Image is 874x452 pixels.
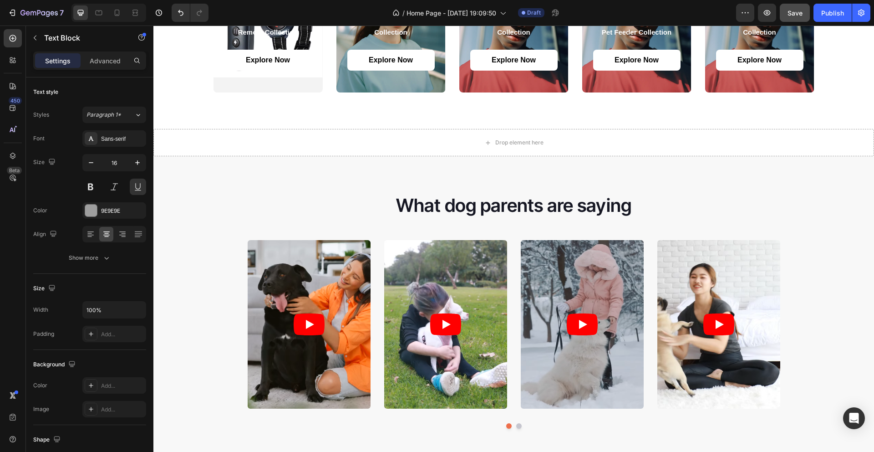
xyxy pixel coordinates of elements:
button: Save [780,4,810,22]
p: Explore Now [338,30,382,40]
p: What dog parents are saying [95,168,626,192]
span: / [402,8,405,18]
button: 7 [4,4,68,22]
div: Color [33,381,47,390]
div: Font [33,134,45,143]
iframe: Design area [153,26,874,452]
div: Text style [33,88,58,96]
div: Width [33,306,48,314]
span: Paragraph 1* [86,111,121,119]
button: Publish [813,4,852,22]
p: Explore Now [584,30,628,40]
button: Play [413,288,444,310]
div: Styles [33,111,49,119]
p: Explore Now [215,30,259,40]
div: Padding [33,330,54,338]
div: Image [33,405,49,413]
button: Dot [363,398,368,403]
p: Explore Now [461,30,505,40]
button: Dot [353,398,358,403]
button: Show more [33,250,146,266]
span: pet feeder collection [448,3,518,10]
button: Play [277,288,308,310]
div: Publish [821,8,844,18]
div: Size [33,156,57,169]
p: 7 [60,7,64,18]
div: Sans-serif [101,135,144,143]
div: Color [33,206,47,215]
input: Auto [83,302,146,318]
p: Explore Now [92,30,137,40]
div: 9E9E9E [101,207,144,215]
button: Play [140,288,171,310]
div: Open Intercom Messenger [843,407,865,429]
div: Add... [101,382,144,390]
div: Add... [101,330,144,339]
button: Play [550,288,581,310]
button: Paragraph 1* [82,107,146,123]
div: Background [33,359,77,371]
div: Undo/Redo [172,4,208,22]
p: Text Block [44,32,122,43]
span: Home Page - [DATE] 19:09:50 [407,8,496,18]
div: Drop element here [342,113,390,121]
div: Size [33,282,57,295]
div: Align [33,228,59,241]
p: Advanced [90,56,121,66]
div: Show more [69,253,111,262]
div: Shape [33,434,62,446]
div: Add... [101,406,144,414]
div: 450 [9,97,22,104]
span: Draft [527,9,541,17]
span: Save [788,9,803,17]
div: Beta [7,167,22,174]
p: Settings [45,56,71,66]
